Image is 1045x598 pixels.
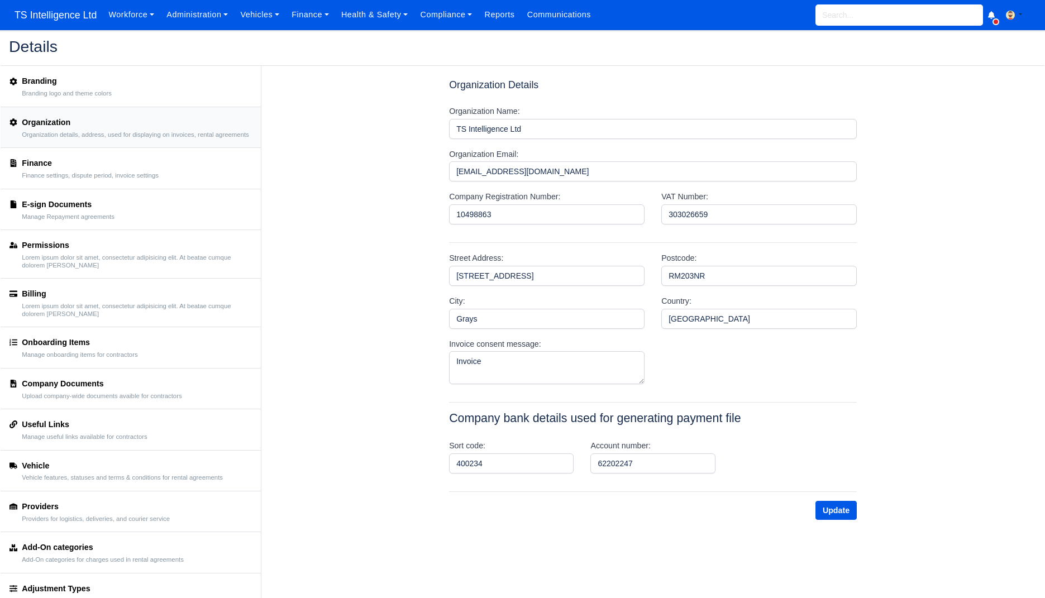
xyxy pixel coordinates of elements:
[661,252,696,265] label: Postcode:
[9,39,1036,54] h2: Details
[22,393,182,400] small: Upload company-wide documents avaible for contractors
[815,501,857,520] button: Update
[478,4,521,26] a: Reports
[22,254,252,269] small: Lorem ipsum dolor sit amet, consectetur adipisicing elit. At beatae cumque dolorem [PERSON_NAME]
[285,4,335,26] a: Finance
[22,157,159,170] div: Finance
[22,515,170,523] small: Providers for logistics, deliveries, and courier service
[22,90,112,98] small: Branding logo and theme colors
[22,198,114,211] div: E-sign Documents
[449,412,857,426] h4: Company bank details used for generating payment file
[22,131,249,139] small: Organization details, address, used for displaying on invoices, rental agreements
[1,107,261,148] a: Organization Organization details, address, used for displaying on invoices, rental agreements
[449,79,857,91] h5: Organization Details
[22,213,114,221] small: Manage Repayment agreements
[22,377,182,390] div: Company Documents
[22,172,159,180] small: Finance settings, dispute period, invoice settings
[1,451,261,491] a: Vehicle Vehicle features, statuses and terms & conditions for rental agreements
[1,189,261,230] a: E-sign Documents Manage Repayment agreements
[22,500,170,513] div: Providers
[661,190,708,203] label: VAT Number:
[234,4,285,26] a: Vehicles
[102,4,160,26] a: Workforce
[815,4,983,26] input: Search...
[22,556,184,564] small: Add-On categories for charges used in rental agreements
[590,439,651,452] label: Account number:
[22,303,252,318] small: Lorem ipsum dolor sit amet, consectetur adipisicing elit. At beatae cumque dolorem [PERSON_NAME]
[22,433,147,441] small: Manage useful links available for contractors
[22,418,147,431] div: Useful Links
[449,439,485,452] label: Sort code:
[9,4,102,26] a: TS Intelligence Ltd
[22,239,252,252] div: Permissions
[22,288,252,300] div: Billing
[449,295,465,308] label: City:
[449,105,520,118] label: Organization Name:
[1,148,261,189] a: Finance Finance settings, dispute period, invoice settings
[1,30,1044,66] div: Details
[449,252,503,265] label: Street Address:
[22,336,137,349] div: Onboarding Items
[1,279,261,327] a: Billing Lorem ipsum dolor sit amet, consectetur adipisicing elit. At beatae cumque dolorem [PERSO...
[449,190,560,203] label: Company Registration Number:
[160,4,234,26] a: Administration
[22,460,223,472] div: Vehicle
[335,4,414,26] a: Health & Safety
[1,532,261,573] a: Add-On categories Add-On categories for charges used in rental agreements
[661,295,691,308] label: Country:
[414,4,478,26] a: Compliance
[22,582,193,595] div: Adjustment Types
[22,75,112,88] div: Branding
[1,369,261,409] a: Company Documents Upload company-wide documents avaible for contractors
[22,351,137,359] small: Manage onboarding items for contractors
[22,116,249,129] div: Organization
[1,327,261,368] a: Onboarding Items Manage onboarding items for contractors
[1,66,261,107] a: Branding Branding logo and theme colors
[22,541,184,554] div: Add-On categories
[22,474,223,482] small: Vehicle features, statuses and terms & conditions for rental agreements
[1,230,261,279] a: Permissions Lorem ipsum dolor sit amet, consectetur adipisicing elit. At beatae cumque dolorem [P...
[449,351,645,384] textarea: Invoice
[521,4,598,26] a: Communications
[1,409,261,450] a: Useful Links Manage useful links available for contractors
[1,491,261,532] a: Providers Providers for logistics, deliveries, and courier service
[449,338,541,351] label: Invoice consent message:
[449,148,518,161] label: Organization Email:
